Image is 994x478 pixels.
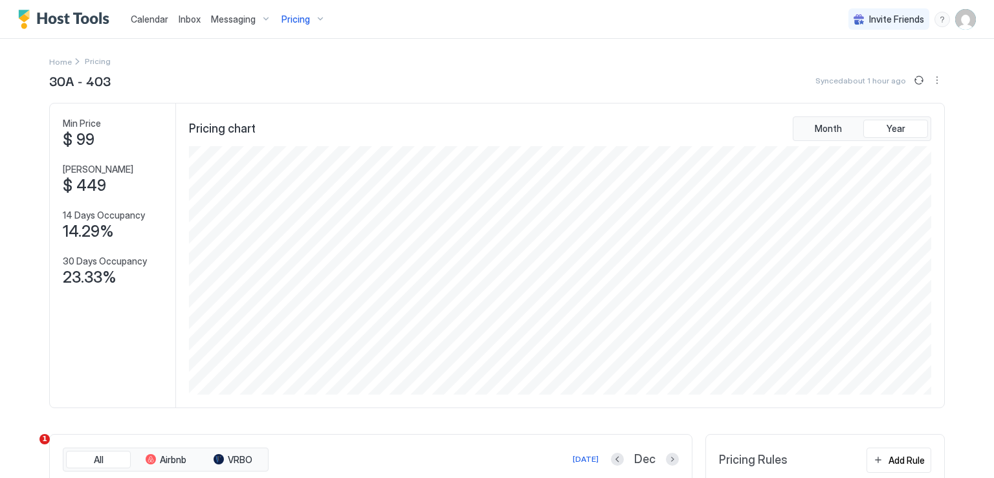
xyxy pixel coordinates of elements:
[160,454,186,466] span: Airbnb
[211,14,256,25] span: Messaging
[63,118,101,129] span: Min Price
[634,452,656,467] span: Dec
[179,14,201,25] span: Inbox
[49,54,72,68] a: Home
[63,164,133,175] span: [PERSON_NAME]
[49,57,72,67] span: Home
[911,72,927,88] button: Sync prices
[228,454,252,466] span: VRBO
[189,122,256,136] span: Pricing chart
[796,120,861,138] button: Month
[66,451,131,469] button: All
[49,71,111,90] span: 30A - 403
[201,451,265,469] button: VRBO
[889,453,925,467] div: Add Rule
[955,9,976,30] div: User profile
[573,453,599,465] div: [DATE]
[887,123,905,135] span: Year
[666,453,679,466] button: Next month
[63,176,106,195] span: $ 449
[571,451,601,467] button: [DATE]
[131,14,168,25] span: Calendar
[63,222,114,241] span: 14.29%
[63,210,145,221] span: 14 Days Occupancy
[13,434,44,465] iframe: Intercom live chat
[85,56,111,66] span: Breadcrumb
[719,453,788,468] span: Pricing Rules
[94,454,104,466] span: All
[49,54,72,68] div: Breadcrumb
[63,255,147,267] span: 30 Days Occupancy
[179,12,201,26] a: Inbox
[63,268,116,287] span: 23.33%
[929,72,945,88] button: More options
[793,116,931,141] div: tab-group
[867,448,931,473] button: Add Rule
[18,10,115,29] a: Host Tools Logo
[63,448,269,472] div: tab-group
[63,130,94,149] span: $ 99
[863,120,928,138] button: Year
[131,12,168,26] a: Calendar
[869,14,924,25] span: Invite Friends
[815,76,906,85] span: Synced about 1 hour ago
[133,451,198,469] button: Airbnb
[611,453,624,466] button: Previous month
[282,14,310,25] span: Pricing
[815,123,842,135] span: Month
[39,434,50,444] span: 1
[929,72,945,88] div: menu
[934,12,950,27] div: menu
